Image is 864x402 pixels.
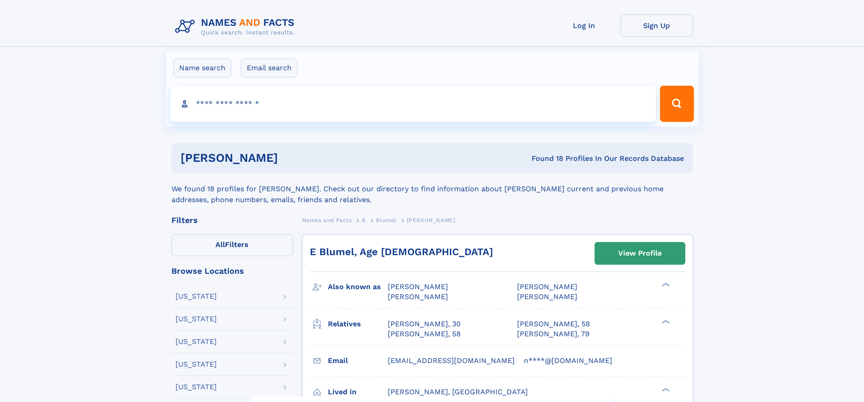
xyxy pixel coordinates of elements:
[388,292,448,301] span: [PERSON_NAME]
[215,240,225,249] span: All
[595,242,685,264] a: View Profile
[517,292,577,301] span: [PERSON_NAME]
[388,319,461,329] a: [PERSON_NAME], 30
[176,293,217,300] div: [US_STATE]
[176,361,217,368] div: [US_STATE]
[310,246,493,257] a: E Blumel, Age [DEMOGRAPHIC_DATA]
[362,214,366,226] a: B
[659,387,670,392] div: ❯
[660,86,693,122] button: Search Button
[376,217,396,223] span: Blumel
[328,316,388,332] h3: Relatives
[176,338,217,345] div: [US_STATE]
[620,15,693,37] a: Sign Up
[171,267,293,275] div: Browse Locations
[517,319,590,329] a: [PERSON_NAME], 58
[618,243,662,264] div: View Profile
[362,217,366,223] span: B
[171,216,293,224] div: Filters
[171,234,293,256] label: Filters
[176,315,217,323] div: [US_STATE]
[659,282,670,288] div: ❯
[405,154,684,164] div: Found 18 Profiles In Our Records Database
[517,282,577,291] span: [PERSON_NAME]
[407,217,455,223] span: [PERSON_NAME]
[388,387,528,396] span: [PERSON_NAME], [GEOGRAPHIC_DATA]
[548,15,620,37] a: Log In
[302,214,352,226] a: Names and Facts
[241,58,298,77] label: Email search
[173,58,231,77] label: Name search
[517,329,590,339] a: [PERSON_NAME], 79
[181,152,405,164] h1: [PERSON_NAME]
[176,383,217,391] div: [US_STATE]
[659,319,670,325] div: ❯
[328,279,388,295] h3: Also known as
[328,353,388,368] h3: Email
[171,15,302,39] img: Logo Names and Facts
[388,356,515,365] span: [EMAIL_ADDRESS][DOMAIN_NAME]
[376,214,396,226] a: Blumel
[171,173,693,205] div: We found 18 profiles for [PERSON_NAME]. Check out our directory to find information about [PERSON...
[388,329,461,339] a: [PERSON_NAME], 58
[171,86,656,122] input: search input
[388,282,448,291] span: [PERSON_NAME]
[328,384,388,400] h3: Lived in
